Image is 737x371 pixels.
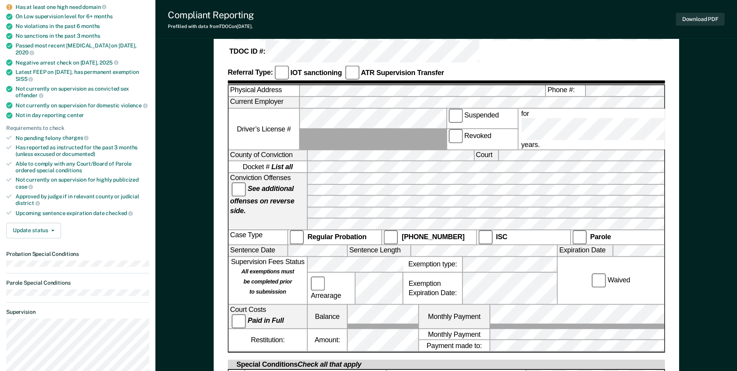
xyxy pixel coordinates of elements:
label: for years. [519,108,737,149]
span: months [81,33,100,39]
strong: ATR Supervision Transfer [361,68,444,76]
div: Latest FEEP on [DATE], has permanent exemption [16,69,149,82]
strong: Parole [590,233,611,241]
input: Revoked [448,129,462,143]
div: Requirements to check [6,125,149,131]
label: Sentence Length [348,245,410,256]
span: Docket # [242,162,293,171]
div: No pending felony [16,135,149,142]
span: center [67,112,84,118]
strong: Paid in Full [247,317,284,324]
dt: Supervision [6,309,149,315]
label: Monthly Payment [419,304,490,328]
div: Not currently on supervision for highly publicized [16,177,149,190]
span: violence [121,102,148,108]
label: Phone #: [546,86,585,96]
input: Paid in Full [232,314,246,328]
strong: Regular Probation [307,233,366,241]
label: Monthly Payment [419,329,490,340]
dt: Parole Special Conditions [6,280,149,286]
strong: Referral Type: [228,68,273,76]
input: Parole [572,230,586,244]
div: Not currently on supervision as convicted sex [16,86,149,99]
span: case [16,184,33,190]
label: Physical Address [228,86,299,96]
label: Sentence Date [228,245,287,256]
span: 2025 [99,59,118,66]
strong: TDOC ID #: [229,48,265,56]
div: Case Type [228,230,287,244]
span: months [94,13,113,19]
label: Exemption type: [403,257,462,271]
div: Special Conditions [235,360,363,369]
label: Court [474,150,498,161]
strong: List all [271,163,293,171]
button: Download PDF [676,13,725,26]
button: Update status [6,223,61,238]
span: district [16,200,40,206]
span: offender [16,92,44,98]
div: Not currently on supervision for domestic [16,102,149,109]
label: Expiration Date [558,245,612,256]
div: Conviction Offenses [228,173,307,229]
span: months [81,23,100,29]
div: Approved by judge if in relevant county or judicial [16,193,149,206]
span: conditions [56,167,82,173]
input: Suspended [448,108,462,122]
div: Not in day reporting [16,112,149,119]
label: Revoked [447,129,517,150]
div: Upcoming sentence expiration date [16,210,149,217]
input: for years. [521,118,735,140]
input: IOT sanctioning [274,66,288,80]
input: Arrearage [311,276,325,290]
div: On Low supervision level for 6+ [16,13,149,20]
input: Waived [592,273,606,287]
label: Driver’s License # [228,108,299,149]
input: ISC [478,230,492,244]
input: Regular Probation [289,230,303,244]
div: Prefilled with data from TDOC on [DATE] . [168,24,254,29]
div: Negative arrest check on [DATE], [16,59,149,66]
span: Check all that apply [298,360,361,368]
div: Court Costs [228,304,307,328]
label: Waived [590,273,632,287]
div: No sanctions in the past 3 [16,33,149,39]
div: Passed most recent [MEDICAL_DATA] on [DATE], [16,42,149,56]
input: See additional offenses on reverse side. [232,182,246,196]
div: Exemption Expiration Date: [403,273,462,304]
label: County of Conviction [228,150,307,161]
dt: Probation Special Conditions [6,251,149,257]
div: Restitution: [228,329,307,351]
label: Payment made to: [419,340,490,351]
div: Has reported as instructed for the past 3 months (unless excused or [16,144,149,157]
div: Able to comply with any Court/Board of Parole ordered special [16,161,149,174]
label: Arrearage [309,276,353,300]
strong: All exemptions must be completed prior to submission [241,268,294,295]
label: Balance [308,304,347,328]
div: Has at least one high need domain [16,3,149,10]
div: No violations in the past 6 [16,23,149,30]
strong: IOT sanctioning [290,68,341,76]
label: Suspended [447,108,517,129]
strong: See additional offenses on reverse side. [230,185,294,215]
input: [PHONE_NUMBER] [384,230,398,244]
span: SISS [16,76,33,82]
span: documented) [62,151,95,157]
label: Amount: [308,329,347,351]
span: charges [63,135,89,141]
input: ATR Supervision Transfer [345,66,359,80]
div: Compliant Reporting [168,9,254,21]
label: Current Employer [228,97,299,108]
div: Supervision Fees Status [228,257,307,304]
strong: ISC [496,233,507,241]
span: 2020 [16,49,34,56]
strong: [PHONE_NUMBER] [402,233,465,241]
span: checked [106,210,133,216]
